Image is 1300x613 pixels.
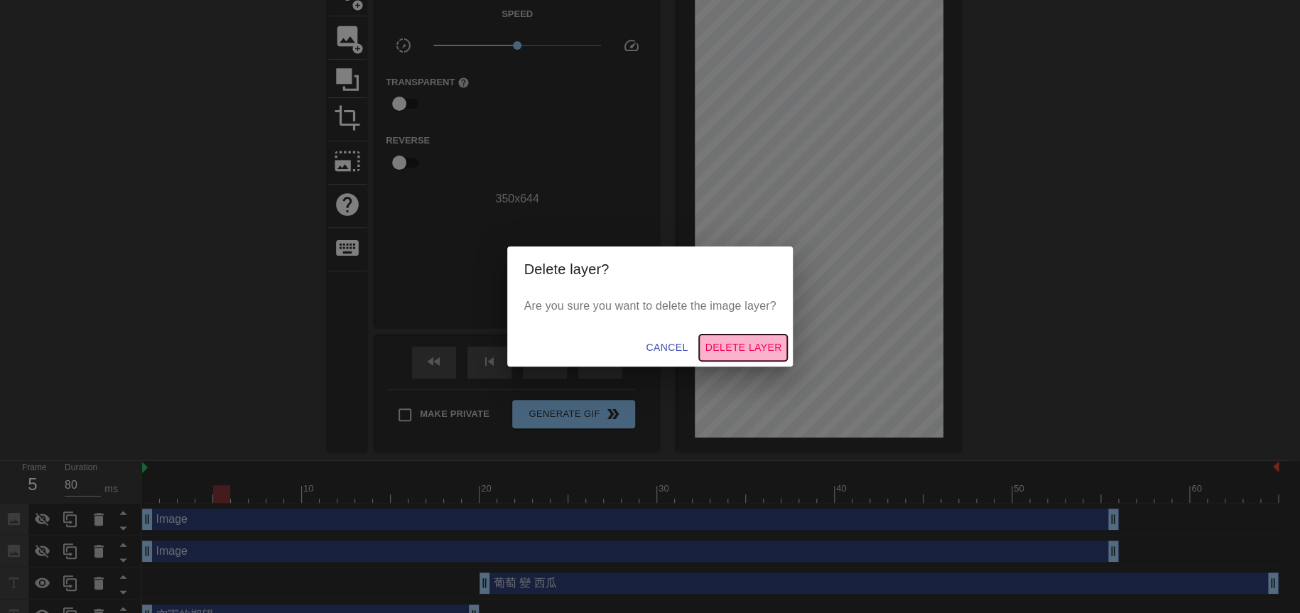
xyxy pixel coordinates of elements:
button: Delete Layer [699,335,787,361]
span: Cancel [646,339,688,357]
span: Delete Layer [705,339,781,357]
p: Are you sure you want to delete the image layer? [524,298,776,315]
button: Cancel [640,335,693,361]
h2: Delete layer? [524,258,776,281]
